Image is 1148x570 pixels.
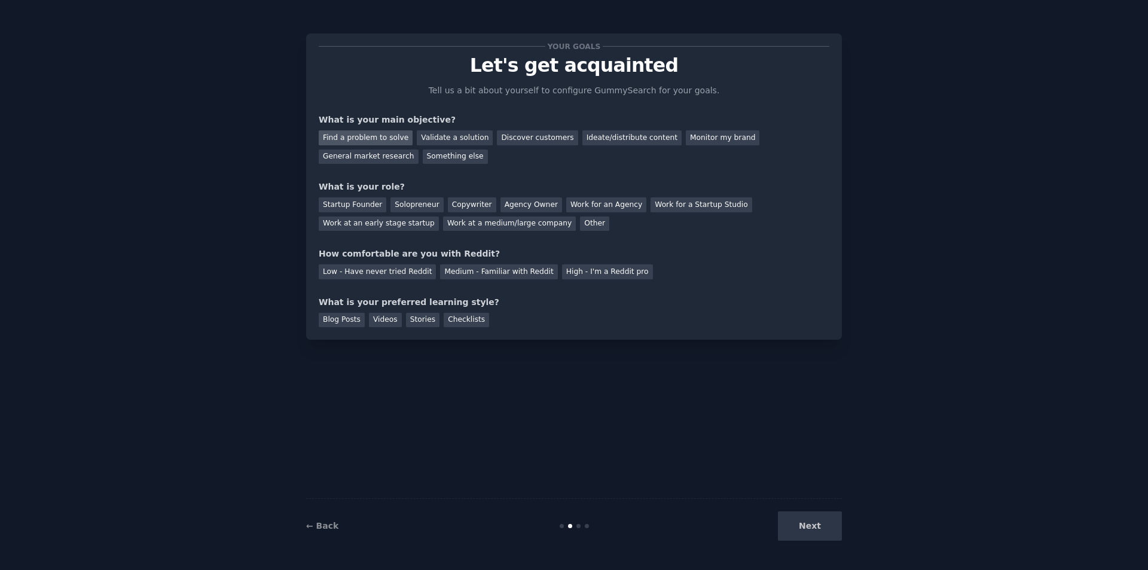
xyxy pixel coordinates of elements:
div: Monitor my brand [686,130,759,145]
a: ← Back [306,521,338,531]
div: Other [580,217,609,231]
div: What is your role? [319,181,829,193]
div: Startup Founder [319,197,386,212]
div: Validate a solution [417,130,493,145]
div: General market research [319,150,419,164]
div: Work at an early stage startup [319,217,439,231]
div: Videos [369,313,402,328]
div: Medium - Familiar with Reddit [440,264,557,279]
div: What is your preferred learning style? [319,296,829,309]
div: What is your main objective? [319,114,829,126]
div: Stories [406,313,439,328]
div: How comfortable are you with Reddit? [319,248,829,260]
div: Copywriter [448,197,496,212]
div: Discover customers [497,130,578,145]
span: Your goals [545,40,603,53]
div: Low - Have never tried Reddit [319,264,436,279]
div: Blog Posts [319,313,365,328]
div: Solopreneur [390,197,443,212]
div: Find a problem to solve [319,130,413,145]
p: Let's get acquainted [319,55,829,76]
p: Tell us a bit about yourself to configure GummySearch for your goals. [423,84,725,97]
div: Work at a medium/large company [443,217,576,231]
div: Work for a Startup Studio [651,197,752,212]
div: Agency Owner [500,197,562,212]
div: Work for an Agency [566,197,646,212]
div: Ideate/distribute content [582,130,682,145]
div: Checklists [444,313,489,328]
div: High - I'm a Reddit pro [562,264,653,279]
div: Something else [423,150,488,164]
